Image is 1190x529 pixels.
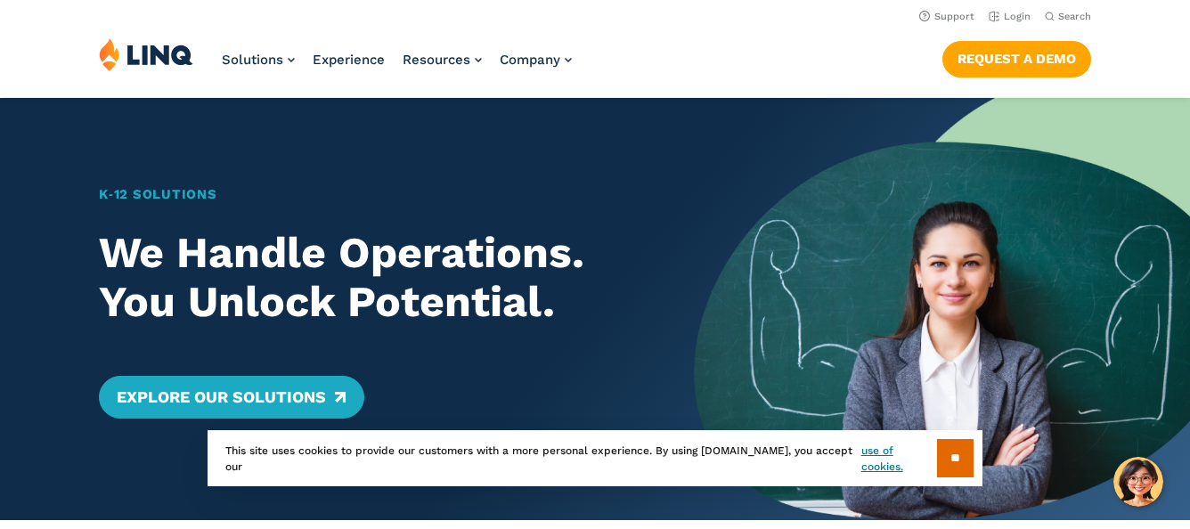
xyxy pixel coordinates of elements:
a: Explore Our Solutions [99,376,363,419]
a: Login [989,11,1031,22]
a: Experience [313,52,385,68]
span: Company [500,52,560,68]
nav: Primary Navigation [222,37,572,96]
a: Solutions [222,52,295,68]
a: Support [919,11,974,22]
img: LINQ | K‑12 Software [99,37,193,71]
img: Home Banner [694,98,1190,520]
nav: Button Navigation [942,37,1091,77]
span: Search [1058,11,1091,22]
a: Resources [403,52,482,68]
a: use of cookies. [861,443,937,475]
button: Hello, have a question? Let’s chat. [1113,457,1163,507]
span: Resources [403,52,470,68]
h2: We Handle Operations. You Unlock Potential. [99,228,646,327]
a: Request a Demo [942,41,1091,77]
span: Solutions [222,52,283,68]
a: Company [500,52,572,68]
h1: K‑12 Solutions [99,184,646,204]
div: This site uses cookies to provide our customers with a more personal experience. By using [DOMAIN... [208,430,982,486]
button: Open Search Bar [1045,10,1091,23]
